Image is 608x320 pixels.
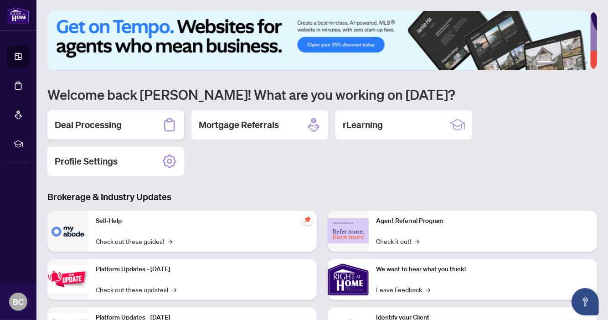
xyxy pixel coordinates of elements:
[572,288,599,315] button: Open asap
[55,119,122,131] h2: Deal Processing
[343,119,383,131] h2: rLearning
[199,119,279,131] h2: Mortgage Referrals
[55,155,118,168] h2: Profile Settings
[376,216,590,226] p: Agent Referral Program
[376,236,419,246] a: Check it out!→
[584,61,588,65] button: 6
[47,265,88,294] img: Platform Updates - July 21, 2025
[96,264,309,274] p: Platform Updates - [DATE]
[328,259,369,300] img: We want to hear what you think!
[47,86,597,103] h1: Welcome back [PERSON_NAME]! What are you working on [DATE]?
[570,61,573,65] button: 4
[96,284,176,294] a: Check out these updates!→
[7,7,29,24] img: logo
[562,61,566,65] button: 3
[96,236,172,246] a: Check out these guides!→
[47,191,597,203] h3: Brokerage & Industry Updates
[47,11,590,70] img: Slide 0
[537,61,551,65] button: 1
[577,61,581,65] button: 5
[96,216,309,226] p: Self-Help
[376,264,590,274] p: We want to hear what you think!
[426,284,430,294] span: →
[415,236,419,246] span: →
[328,218,369,243] img: Agent Referral Program
[13,295,24,308] span: BC
[172,284,176,294] span: →
[376,284,430,294] a: Leave Feedback→
[168,236,172,246] span: →
[555,61,559,65] button: 2
[302,214,313,225] span: pushpin
[47,211,88,252] img: Self-Help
